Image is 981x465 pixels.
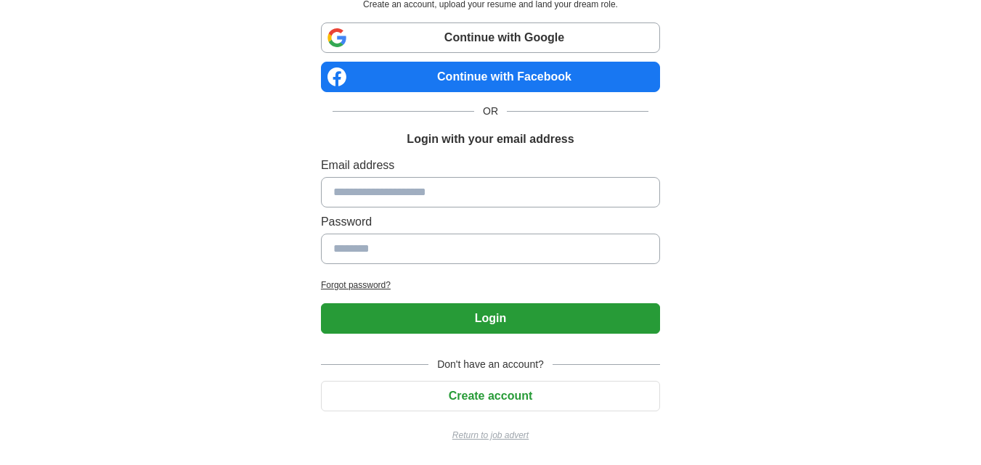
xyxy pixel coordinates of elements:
[474,104,507,119] span: OR
[321,157,660,174] label: Email address
[428,357,553,372] span: Don't have an account?
[321,279,660,292] a: Forgot password?
[321,429,660,442] a: Return to job advert
[321,303,660,334] button: Login
[321,62,660,92] a: Continue with Facebook
[321,390,660,402] a: Create account
[321,213,660,231] label: Password
[407,131,574,148] h1: Login with your email address
[321,381,660,411] button: Create account
[321,22,660,53] a: Continue with Google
